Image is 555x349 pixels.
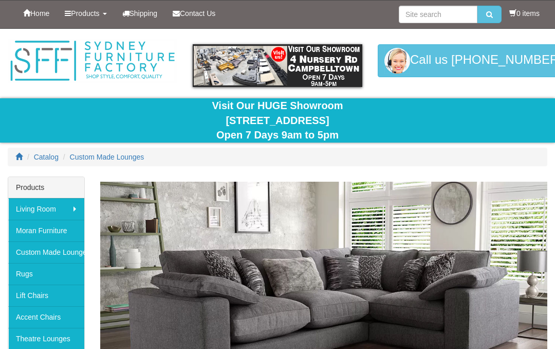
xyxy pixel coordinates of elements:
img: Sydney Furniture Factory [8,39,177,83]
a: Living Room [8,198,84,220]
span: Contact Us [180,9,215,18]
li: 0 items [509,8,540,19]
a: Contact Us [165,1,223,26]
img: showroom.gif [193,44,362,87]
a: Custom Made Lounges [8,241,84,263]
input: Site search [399,6,477,23]
a: Shipping [115,1,165,26]
a: Moran Furniture [8,220,84,241]
a: Products [57,1,114,26]
div: Visit Our HUGE Showroom [STREET_ADDRESS] Open 7 Days 9am to 5pm [8,98,547,143]
span: Products [71,9,99,18]
a: Rugs [8,263,84,285]
div: Products [8,177,84,198]
a: Custom Made Lounges [70,153,144,161]
a: Lift Chairs [8,285,84,306]
a: Accent Chairs [8,306,84,328]
span: Shipping [129,9,158,18]
a: Home [15,1,57,26]
span: Home [30,9,49,18]
a: Catalog [34,153,59,161]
